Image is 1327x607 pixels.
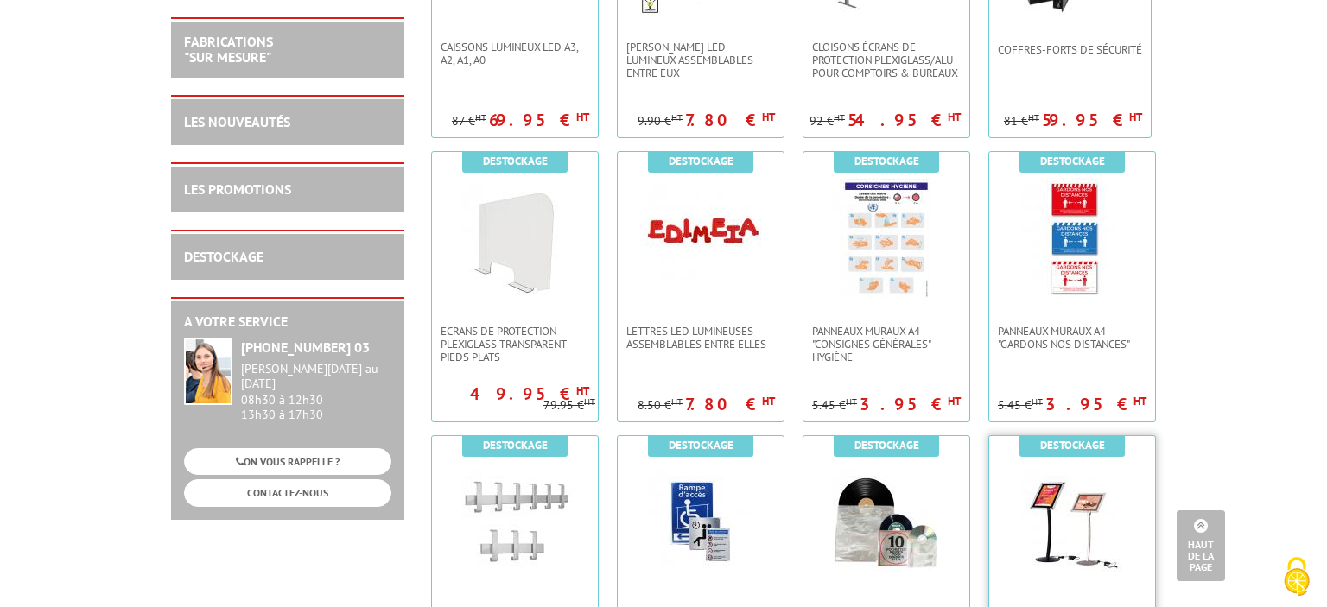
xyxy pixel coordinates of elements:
strong: [PHONE_NUMBER] 03 [241,338,370,356]
p: 79.95 € [543,399,595,412]
sup: HT [584,395,595,408]
a: Caissons lumineux LED A3, A2, A1, A0 [432,41,598,66]
a: Panneaux muraux A4 "Gardons nos Distances" [989,325,1155,351]
span: Cloisons Écrans de protection Plexiglass/Alu pour comptoirs & Bureaux [812,41,961,79]
button: Cookies (fenêtre modale) [1267,548,1327,607]
span: Coffres-forts de sécurité [998,43,1142,56]
a: DESTOCKAGE [184,248,263,265]
sup: HT [846,395,857,408]
a: Lettres LED lumineuses assemblables entre elles [618,325,784,351]
p: 8.50 € [638,399,683,412]
b: Destockage [1040,438,1105,452]
b: Destockage [854,438,919,452]
a: ON VOUS RAPPELLE ? [184,448,391,475]
p: 87 € [452,115,486,128]
b: Destockage [483,438,548,452]
b: Destockage [1040,154,1105,168]
h2: A votre service [184,314,391,330]
sup: HT [576,110,589,124]
a: Cloisons Écrans de protection Plexiglass/Alu pour comptoirs & Bureaux [803,41,969,79]
a: Panneaux muraux A4 "Consignes Générales" Hygiène [803,325,969,364]
b: Destockage [669,438,733,452]
p: 92 € [810,115,845,128]
span: Panneaux muraux A4 "Gardons nos Distances" [998,325,1146,351]
sup: HT [1032,395,1043,408]
img: Lettres LED lumineuses assemblables entre elles [640,178,761,299]
a: FABRICATIONS"Sur Mesure" [184,33,273,66]
p: 5.45 € [812,399,857,412]
p: 9.90 € [638,115,683,128]
a: LES PROMOTIONS [184,180,291,198]
span: Caissons lumineux LED A3, A2, A1, A0 [441,41,589,66]
a: Coffres-forts de sécurité [989,43,1151,56]
div: [PERSON_NAME][DATE] au [DATE] [241,362,391,391]
sup: HT [762,394,775,408]
a: [PERSON_NAME] LED lumineux assemblables entre eux [618,41,784,79]
sup: HT [948,110,961,124]
p: 81 € [1004,115,1039,128]
img: Plaques de porte signalétiques CristalSign – extraplates [640,462,761,583]
img: Porte-affiches A3 LED sur pied courbé 2 modèles disponibles [1012,462,1133,583]
sup: HT [1028,111,1039,123]
img: Panneaux muraux A4 [826,178,947,299]
sup: HT [1133,394,1146,408]
span: ECRANS DE PROTECTION PLEXIGLASS TRANSPARENT - Pieds plats [441,325,589,364]
img: Panneaux muraux A4 [1012,178,1133,299]
img: Pochettes de protection CD, 33 T & 45 T [826,462,947,583]
sup: HT [1129,110,1142,124]
p: 59.95 € [1042,115,1142,125]
p: 3.95 € [1045,399,1146,409]
sup: HT [671,395,683,408]
a: ECRANS DE PROTECTION PLEXIGLASS TRANSPARENT - Pieds plats [432,325,598,364]
b: Destockage [854,154,919,168]
p: 5.45 € [998,399,1043,412]
b: Destockage [669,154,733,168]
div: 08h30 à 12h30 13h30 à 17h30 [241,362,391,421]
p: 3.95 € [860,399,961,409]
b: Destockage [483,154,548,168]
a: LES NOUVEAUTÉS [184,113,290,130]
p: 54.95 € [848,115,961,125]
p: 69.95 € [489,115,589,125]
span: Lettres LED lumineuses assemblables entre elles [626,325,775,351]
sup: HT [671,111,683,123]
sup: HT [834,111,845,123]
sup: HT [762,110,775,124]
img: ECRANS DE PROTECTION PLEXIGLASS TRANSPARENT - Pieds plats [454,178,575,299]
a: CONTACTEZ-NOUS [184,479,391,506]
sup: HT [576,383,589,398]
p: 7.80 € [685,115,775,125]
img: Patères - Portemanteaux en acier muraux [454,462,575,583]
img: Cookies (fenêtre modale) [1275,555,1318,598]
a: Haut de la page [1177,510,1225,581]
span: Panneaux muraux A4 "Consignes Générales" Hygiène [812,325,961,364]
span: [PERSON_NAME] LED lumineux assemblables entre eux [626,41,775,79]
sup: HT [948,394,961,408]
p: 49.95 € [470,389,589,399]
img: widget-service.jpg [184,338,232,405]
p: 7.80 € [685,399,775,409]
sup: HT [475,111,486,123]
